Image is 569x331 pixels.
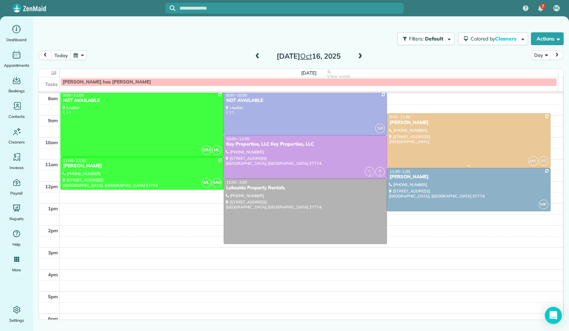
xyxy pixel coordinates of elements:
[3,304,30,324] a: Settings
[48,96,58,101] span: 8am
[48,316,58,321] span: 6pm
[48,228,58,233] span: 2pm
[389,114,410,119] span: 9:00 - 11:30
[389,169,410,174] span: 11:30 - 1:30
[226,98,385,104] div: NOT AVAILABLE
[226,180,247,185] span: 12:00 - 3:00
[63,79,151,85] span: [PERSON_NAME] has [PERSON_NAME]
[51,50,71,60] button: today
[226,185,385,191] div: Lakeside Property Rentals
[470,36,519,42] span: Colored by
[301,70,317,76] span: [DATE]
[212,145,222,155] span: ML
[539,200,548,209] span: MK
[300,51,312,60] span: Oct
[554,5,559,11] span: KC
[38,50,52,60] button: prev
[458,32,528,45] button: Colored byCleaners
[10,164,24,171] span: Invoices
[48,294,58,299] span: 5pm
[10,190,23,197] span: Payroll
[63,98,222,104] div: NOT AVAILABLE
[3,202,30,222] a: Reports
[3,151,30,171] a: Invoices
[202,178,211,188] span: ML
[409,36,424,42] span: Filters:
[264,52,353,60] h2: [DATE] 16, 2025
[533,1,548,16] div: 7 unread notifications
[528,156,538,166] span: MK
[550,50,564,60] button: next
[12,241,21,248] span: Help
[389,120,548,126] div: [PERSON_NAME]
[542,4,544,9] span: 7
[327,74,350,79] span: View week
[9,87,25,94] span: Bookings
[45,140,58,145] span: 10am
[531,32,564,45] button: Actions
[3,75,30,94] a: Bookings
[212,178,222,188] span: MM
[9,113,25,120] span: Contacts
[9,317,24,324] span: Settings
[3,49,30,69] a: Appointments
[3,228,30,248] a: Help
[425,36,444,42] span: Default
[63,158,86,163] span: 11:00 - 12:30
[375,124,385,133] span: SR
[3,100,30,120] a: Contacts
[394,32,454,45] a: Filters: Default
[531,50,551,60] button: Day
[397,32,454,45] button: Filters: Default
[202,145,211,155] span: MM
[545,307,562,324] div: Open Intercom Messenger
[3,126,30,146] a: Cleaners
[4,62,30,69] span: Appointments
[45,162,58,167] span: 11am
[3,177,30,197] a: Payroll
[63,163,222,169] div: [PERSON_NAME]
[226,136,249,141] span: 10:00 - 12:00
[226,141,385,147] div: Key Properties, LLC Key Properties, LLC
[48,272,58,277] span: 4pm
[165,5,175,11] button: Focus search
[3,23,30,43] a: Dashboard
[48,250,58,255] span: 3pm
[368,169,372,173] span: LC
[6,36,27,43] span: Dashboard
[48,118,58,123] span: 9am
[495,36,518,42] span: Cleaners
[9,139,25,146] span: Cleaners
[45,184,58,189] span: 12pm
[365,171,374,178] small: 2
[170,5,175,11] svg: Focus search
[12,266,21,273] span: More
[48,206,58,211] span: 1pm
[63,93,84,98] span: 8:00 - 11:00
[539,156,548,166] span: RB
[376,171,384,178] small: 2
[10,215,24,222] span: Reports
[378,169,382,173] span: AC
[226,93,247,98] span: 8:00 - 10:00
[389,174,548,180] div: [PERSON_NAME]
